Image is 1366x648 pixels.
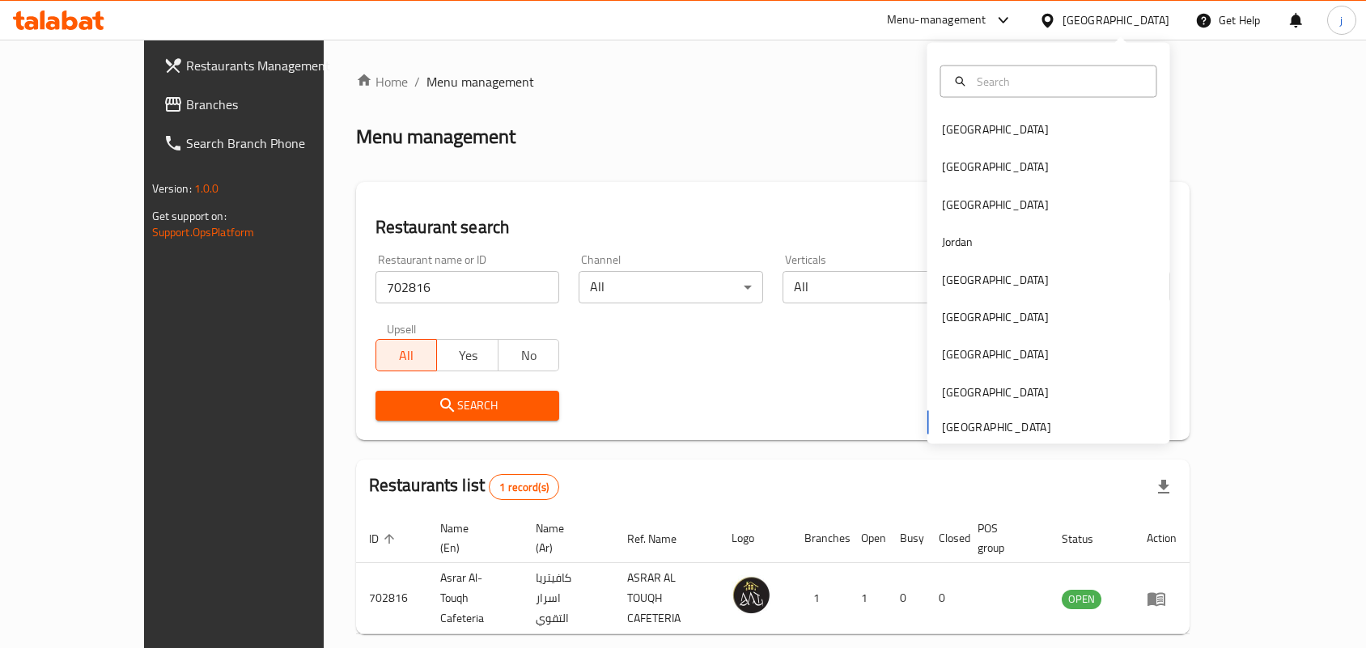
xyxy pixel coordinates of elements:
div: Menu-management [887,11,986,30]
span: j [1340,11,1343,29]
span: Version: [152,178,192,199]
span: Ref. Name [627,529,698,548]
span: Yes [443,344,492,367]
th: Open [848,514,887,563]
label: Upsell [387,323,417,334]
a: Branches [151,85,372,124]
a: Support.OpsPlatform [152,222,255,243]
span: OPEN [1062,590,1101,608]
span: Name (En) [440,519,503,557]
td: 1 [791,563,848,634]
table: enhanced table [356,514,1190,634]
td: كافيتريا اسرار التقوي [523,563,615,634]
td: ASRAR AL TOUQH CAFETERIA [614,563,719,634]
div: Jordan [942,233,974,251]
th: Logo [719,514,791,563]
div: [GEOGRAPHIC_DATA] [942,308,1049,326]
h2: Restaurant search [375,215,1171,239]
div: [GEOGRAPHIC_DATA] [942,270,1049,288]
span: ID [369,529,400,548]
input: Search for restaurant name or ID.. [375,271,560,303]
div: [GEOGRAPHIC_DATA] [942,383,1049,400]
button: Yes [436,339,498,371]
span: All [383,344,431,367]
th: Closed [926,514,965,563]
h2: Menu management [356,124,515,150]
input: Search [970,72,1147,90]
th: Action [1134,514,1190,563]
div: [GEOGRAPHIC_DATA] [942,345,1049,363]
span: Get support on: [152,205,227,227]
div: Export file [1144,468,1183,506]
span: Status [1062,529,1114,548]
th: Branches [791,514,848,563]
div: All [783,271,967,303]
a: Search Branch Phone [151,124,372,163]
span: 1.0.0 [194,178,219,199]
td: Asrar Al-Touqh Cafeteria [427,563,523,634]
img: Asrar Al-Touqh Cafeteria [732,575,772,616]
button: No [498,339,560,371]
div: [GEOGRAPHIC_DATA] [942,195,1049,213]
div: [GEOGRAPHIC_DATA] [1063,11,1169,29]
td: 0 [926,563,965,634]
td: 702816 [356,563,427,634]
span: Search Branch Phone [186,133,359,153]
span: 1 record(s) [490,480,558,495]
th: Busy [887,514,926,563]
td: 0 [887,563,926,634]
span: Branches [186,95,359,114]
h2: Restaurants list [369,473,559,500]
div: Total records count [489,474,559,500]
div: [GEOGRAPHIC_DATA] [942,158,1049,176]
span: Name (Ar) [536,519,596,557]
div: All [579,271,763,303]
li: / [414,72,420,91]
span: Menu management [426,72,534,91]
div: Menu [1147,589,1177,608]
a: Restaurants Management [151,46,372,85]
div: [GEOGRAPHIC_DATA] [942,121,1049,138]
button: Search [375,391,560,421]
a: Home [356,72,408,91]
td: 1 [848,563,887,634]
span: POS group [978,519,1030,557]
span: No [505,344,554,367]
button: All [375,339,438,371]
nav: breadcrumb [356,72,1190,91]
span: Restaurants Management [186,56,359,75]
span: Search [388,396,547,416]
